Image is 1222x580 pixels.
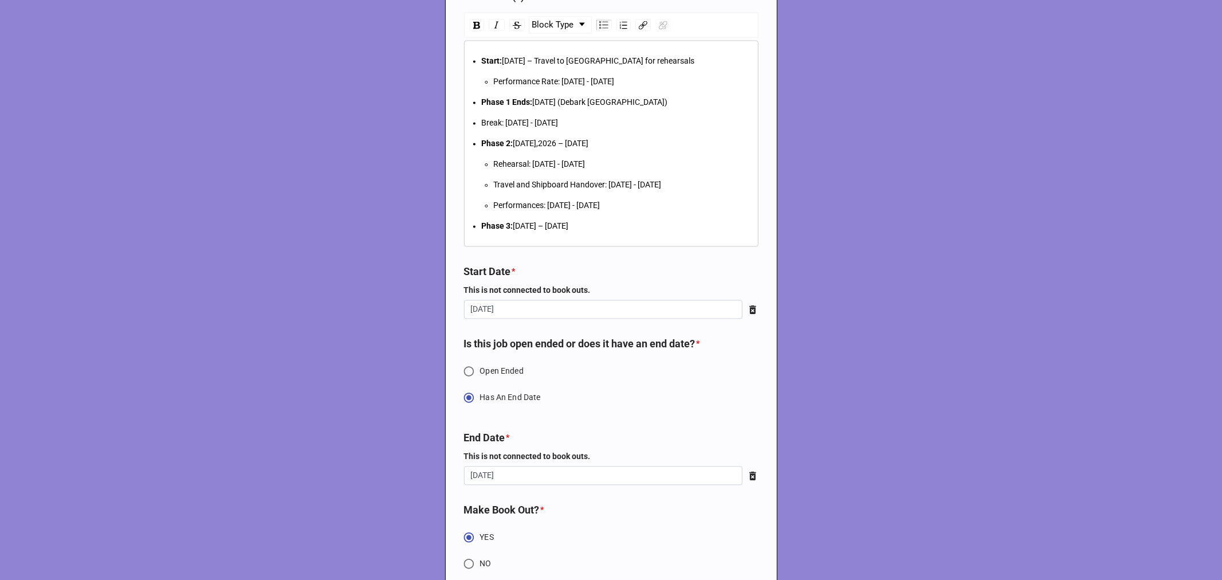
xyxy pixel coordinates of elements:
[539,139,589,148] span: 2026 – [DATE]
[480,532,494,544] span: YES
[482,119,559,128] span: Break: [DATE] - [DATE]
[527,17,594,34] div: rdw-block-control
[480,558,492,570] span: NO
[467,17,527,34] div: rdw-inline-control
[464,264,511,280] label: Start Date
[509,19,525,31] div: Strikethrough
[482,139,513,148] span: Phase 2:
[494,77,615,87] span: Performance Rate: [DATE] - [DATE]
[529,17,591,33] a: Block Type
[502,57,695,66] span: [DATE] – Travel to [GEOGRAPHIC_DATA] for rehearsals
[529,17,592,34] div: rdw-dropdown
[633,17,673,34] div: rdw-link-control
[470,55,753,233] div: rdw-editor
[464,452,591,461] strong: This is not connected to book outs.
[464,13,759,247] div: rdw-wrapper
[464,336,696,352] label: Is this job open ended or does it have an end date?
[480,366,524,378] span: Open Ended
[655,19,671,31] div: Unlink
[513,222,569,231] span: [DATE] – [DATE]
[489,19,505,31] div: Italic
[482,98,533,107] span: Phase 1 Ends:
[594,17,633,34] div: rdw-list-control
[533,98,668,107] span: [DATE] (Debark [GEOGRAPHIC_DATA])
[482,222,513,231] span: Phase 3:
[480,392,541,404] span: Has An End Date
[616,19,631,31] div: Ordered
[494,181,662,190] span: Travel and Shipboard Handover: [DATE] - [DATE]
[464,430,505,446] label: End Date
[464,286,591,295] strong: This is not connected to book outs.
[470,19,484,31] div: Bold
[532,18,574,32] span: Block Type
[464,13,759,38] div: rdw-toolbar
[482,57,502,66] span: Start:
[494,201,600,210] span: Performances: [DATE] - [DATE]
[494,160,586,169] span: Rehearsal: [DATE] - [DATE]
[464,503,540,519] label: Make Book Out?
[596,19,612,31] div: Unordered
[635,19,651,31] div: Link
[464,467,742,486] input: Date
[464,300,742,320] input: Date
[513,139,539,148] span: [DATE],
